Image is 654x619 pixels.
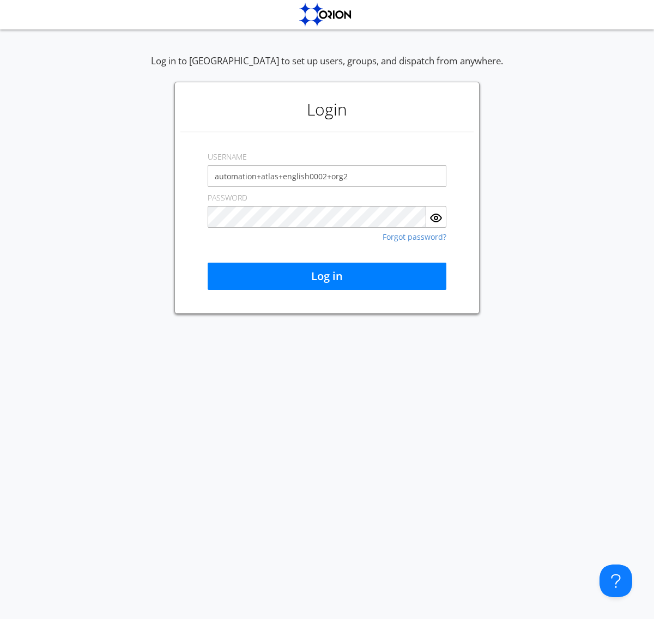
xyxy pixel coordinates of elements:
[208,151,247,162] label: USERNAME
[208,206,426,228] input: Password
[429,211,443,224] img: eye.svg
[208,192,247,203] label: PASSWORD
[208,263,446,290] button: Log in
[383,233,446,241] a: Forgot password?
[151,54,503,82] div: Log in to [GEOGRAPHIC_DATA] to set up users, groups, and dispatch from anywhere.
[599,565,632,597] iframe: Toggle Customer Support
[426,206,446,228] button: Show Password
[180,88,474,131] h1: Login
